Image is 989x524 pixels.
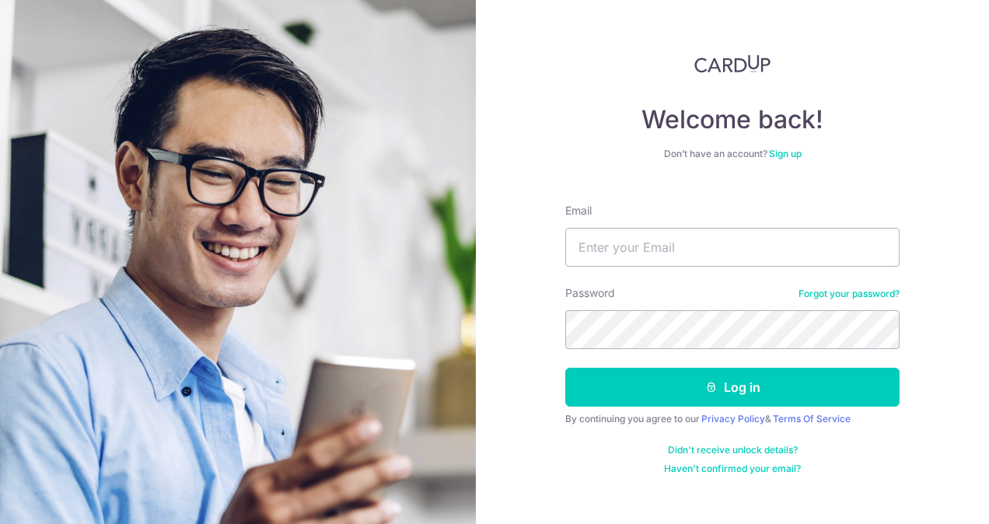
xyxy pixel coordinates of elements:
[565,104,900,135] h4: Welcome back!
[565,413,900,425] div: By continuing you agree to our &
[565,368,900,407] button: Log in
[565,228,900,267] input: Enter your Email
[664,463,801,475] a: Haven't confirmed your email?
[799,288,900,300] a: Forgot your password?
[668,444,798,456] a: Didn't receive unlock details?
[565,148,900,160] div: Don’t have an account?
[694,54,771,73] img: CardUp Logo
[565,285,615,301] label: Password
[565,203,592,218] label: Email
[773,413,851,424] a: Terms Of Service
[769,148,802,159] a: Sign up
[701,413,765,424] a: Privacy Policy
